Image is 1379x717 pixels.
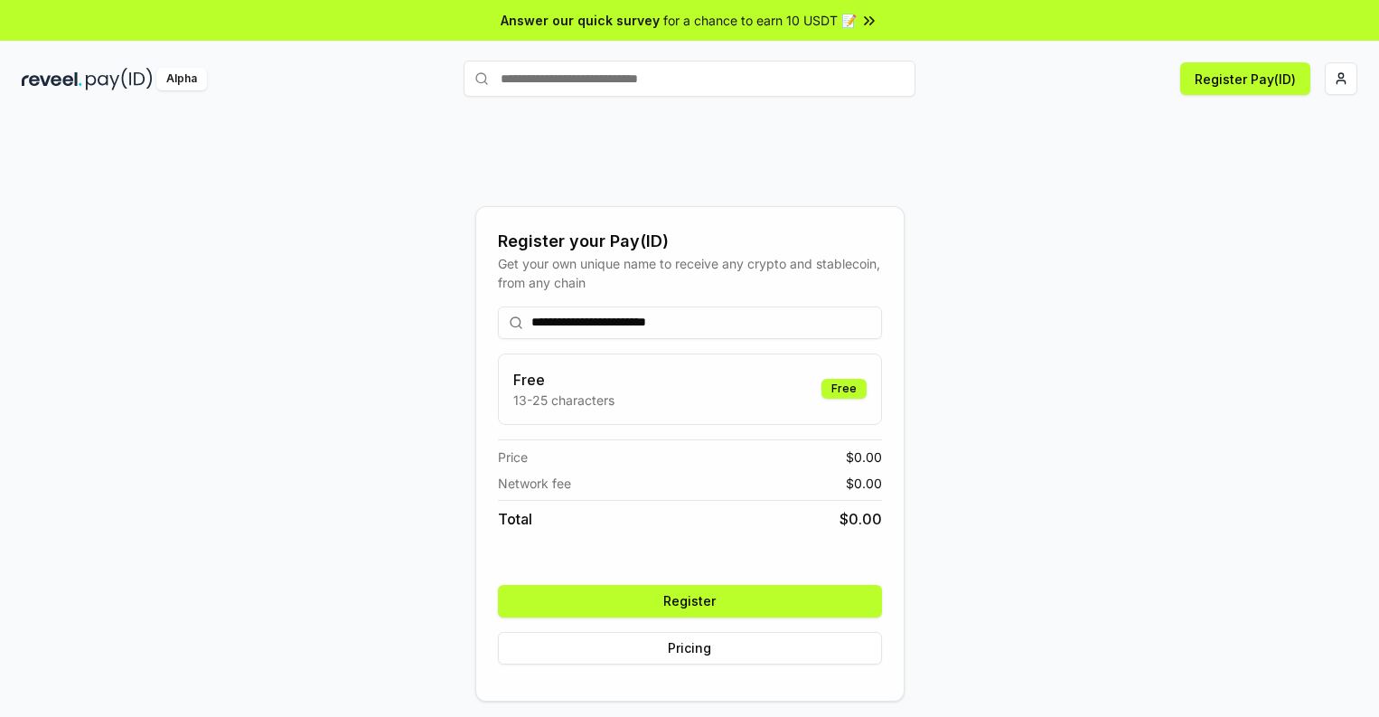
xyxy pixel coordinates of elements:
[156,68,207,90] div: Alpha
[498,448,528,467] span: Price
[821,379,867,399] div: Free
[498,229,882,254] div: Register your Pay(ID)
[846,474,882,493] span: $ 0.00
[1180,62,1310,95] button: Register Pay(ID)
[498,254,882,292] div: Get your own unique name to receive any crypto and stablecoin, from any chain
[86,68,153,90] img: pay_id
[498,585,882,618] button: Register
[513,369,614,391] h3: Free
[498,632,882,665] button: Pricing
[663,11,857,30] span: for a chance to earn 10 USDT 📝
[501,11,660,30] span: Answer our quick survey
[498,508,532,530] span: Total
[513,391,614,410] p: 13-25 characters
[846,448,882,467] span: $ 0.00
[498,474,571,493] span: Network fee
[22,68,82,90] img: reveel_dark
[840,508,882,530] span: $ 0.00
